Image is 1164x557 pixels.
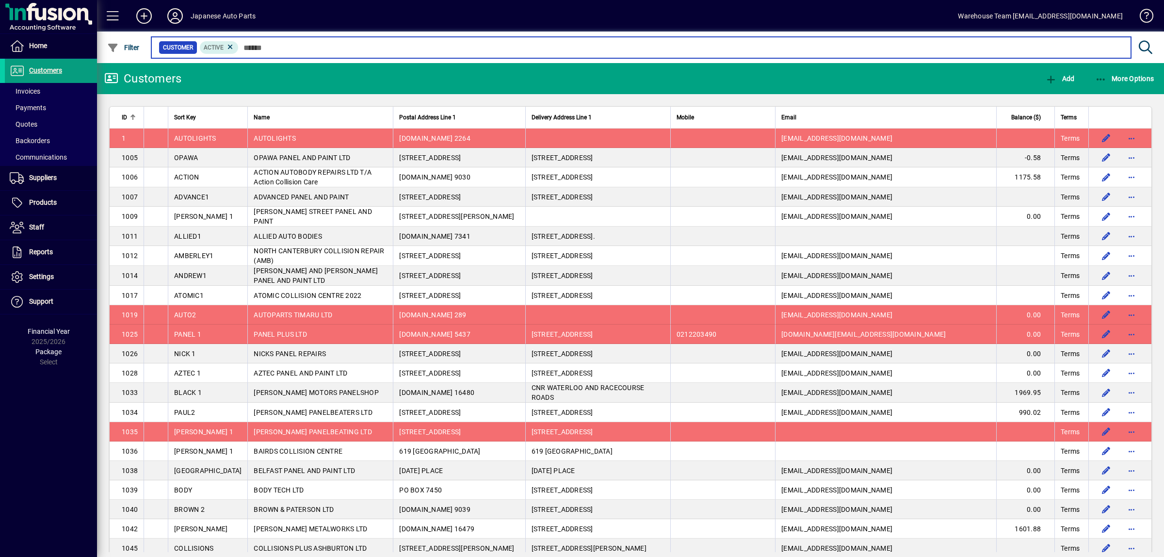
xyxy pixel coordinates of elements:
span: AMBERLEY1 [174,252,213,260]
span: BELFAST PANEL AND PAINT LTD [254,467,355,475]
span: Invoices [10,87,40,95]
span: PANEL PLUS LTD [254,330,307,338]
span: PANEL 1 [174,330,201,338]
span: 1017 [122,292,138,299]
button: Add [1043,70,1077,87]
button: Edit [1099,424,1114,440]
span: 1033 [122,389,138,396]
span: [EMAIL_ADDRESS][DOMAIN_NAME] [781,134,892,142]
span: [EMAIL_ADDRESS][DOMAIN_NAME] [781,252,892,260]
span: PAUL2 [174,409,195,416]
span: 1036 [122,447,138,455]
button: More options [1124,463,1139,478]
span: [STREET_ADDRESS][PERSON_NAME] [399,213,514,220]
span: Terms [1061,543,1080,553]
a: Support [5,290,97,314]
span: Terms [1061,485,1080,495]
a: Settings [5,265,97,289]
span: [EMAIL_ADDRESS][DOMAIN_NAME] [781,292,892,299]
span: Communications [10,153,67,161]
span: [DOMAIN_NAME] 16479 [399,525,474,533]
button: More options [1124,150,1139,165]
span: BLACK 1 [174,389,202,396]
button: More Options [1093,70,1157,87]
td: 0.00 [996,344,1054,363]
span: NICK 1 [174,350,196,358]
span: Terms [1061,231,1080,241]
a: Staff [5,215,97,240]
span: [PERSON_NAME] 1 [174,213,233,220]
span: [DATE] PLACE [532,467,575,475]
span: [DOMAIN_NAME] 5437 [399,330,470,338]
button: More options [1124,482,1139,498]
button: Edit [1099,209,1114,224]
span: BROWN & PATERSON LTD [254,506,334,513]
span: [STREET_ADDRESS] [532,350,593,358]
div: ID [122,112,138,123]
span: [EMAIL_ADDRESS][DOMAIN_NAME] [781,525,892,533]
span: Terms [1061,505,1080,514]
button: Edit [1099,405,1114,420]
span: 1 [122,134,126,142]
button: More options [1124,346,1139,361]
span: BAIRDS COLLISION CENTRE [254,447,342,455]
span: [EMAIL_ADDRESS][DOMAIN_NAME] [781,272,892,279]
span: Terms [1061,329,1080,339]
button: Edit [1099,169,1114,185]
span: Filter [107,44,140,51]
span: Terms [1061,408,1080,417]
span: [EMAIL_ADDRESS][DOMAIN_NAME] [781,467,892,475]
div: Warehouse Team [EMAIL_ADDRESS][DOMAIN_NAME] [958,8,1123,24]
button: Filter [105,39,142,56]
span: COLLISIONS [174,544,214,552]
span: [PERSON_NAME] 1 [174,447,233,455]
span: Package [35,348,62,356]
button: Edit [1099,482,1114,498]
td: 0.00 [996,305,1054,325]
span: ACTION AUTOBODY REPAIRS LTD T/A Action Collision Care [254,168,372,186]
span: ATOMIC COLLISION CENTRE 2022 [254,292,361,299]
span: Suppliers [29,174,57,181]
span: [PERSON_NAME] 1 [174,428,233,436]
span: Terms [1061,310,1080,320]
span: [PERSON_NAME] STREET PANEL AND PAINT [254,208,372,225]
button: More options [1124,307,1139,323]
td: 0.00 [996,207,1054,227]
span: Terms [1061,153,1080,163]
span: [STREET_ADDRESS] [532,252,593,260]
span: [STREET_ADDRESS] [399,292,461,299]
button: Edit [1099,346,1114,361]
a: Reports [5,240,97,264]
button: Profile [160,7,191,25]
span: Terms [1061,172,1080,182]
span: [STREET_ADDRESS] [532,173,593,181]
span: [EMAIL_ADDRESS][DOMAIN_NAME] [781,486,892,494]
button: Edit [1099,502,1114,517]
mat-chip: Activation Status: Active [200,41,239,54]
span: Terms [1061,192,1080,202]
span: [STREET_ADDRESS][PERSON_NAME] [399,544,514,552]
span: AUTO2 [174,311,196,319]
span: [EMAIL_ADDRESS][DOMAIN_NAME] [781,154,892,162]
span: Products [29,198,57,206]
span: Sort Key [174,112,196,123]
div: Email [781,112,990,123]
button: Edit [1099,463,1114,478]
span: [STREET_ADDRESS] [532,330,593,338]
a: Knowledge Base [1132,2,1152,33]
span: 1007 [122,193,138,201]
button: More options [1124,521,1139,537]
span: [STREET_ADDRESS] [399,272,461,279]
span: [DOMAIN_NAME] 9030 [399,173,470,181]
span: 1028 [122,369,138,377]
span: ATOMIC1 [174,292,204,299]
a: Backorders [5,132,97,149]
span: [DOMAIN_NAME] 9039 [399,506,470,513]
span: [DOMAIN_NAME][EMAIL_ADDRESS][DOMAIN_NAME] [781,330,946,338]
td: 0.00 [996,480,1054,500]
button: Edit [1099,248,1114,263]
span: [STREET_ADDRESS] [532,486,593,494]
button: Edit [1099,541,1114,556]
span: [EMAIL_ADDRESS][DOMAIN_NAME] [781,369,892,377]
span: 619 [GEOGRAPHIC_DATA] [399,447,480,455]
